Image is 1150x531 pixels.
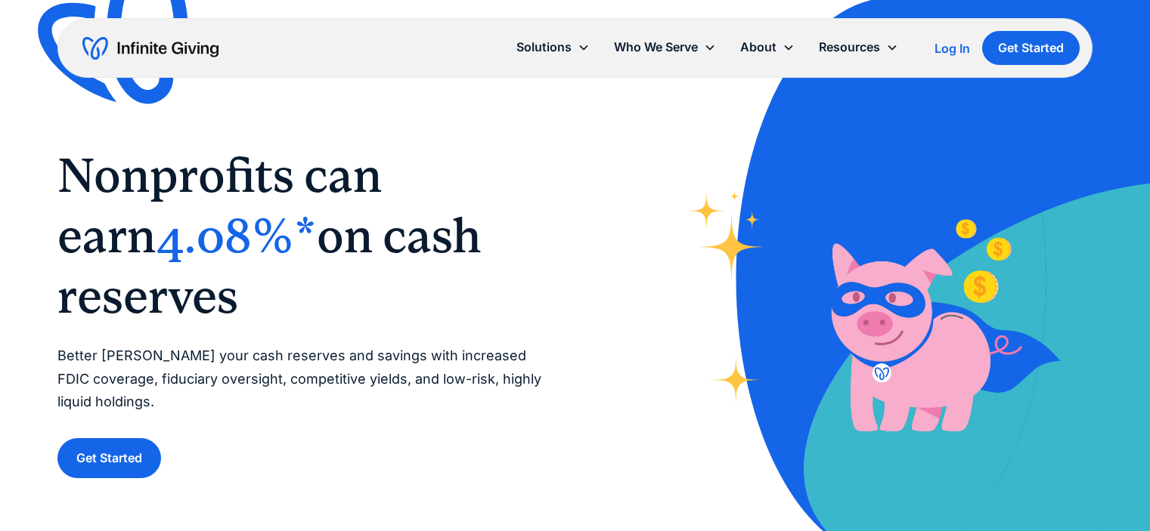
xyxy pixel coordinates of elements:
[57,147,382,264] span: Nonprofits can earn
[504,31,602,63] div: Solutions
[614,37,698,57] div: Who We Serve
[935,39,970,57] a: Log In
[807,31,910,63] div: Resources
[819,37,880,57] div: Resources
[57,145,544,326] h1: ‍ ‍
[740,37,776,57] div: About
[982,31,1080,65] a: Get Started
[82,36,219,60] a: home
[156,208,317,264] span: 4.08%*
[516,37,572,57] div: Solutions
[57,438,161,478] a: Get Started
[935,42,970,54] div: Log In
[602,31,728,63] div: Who We Serve
[57,344,544,414] p: Better [PERSON_NAME] your cash reserves and savings with increased FDIC coverage, fiduciary overs...
[728,31,807,63] div: About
